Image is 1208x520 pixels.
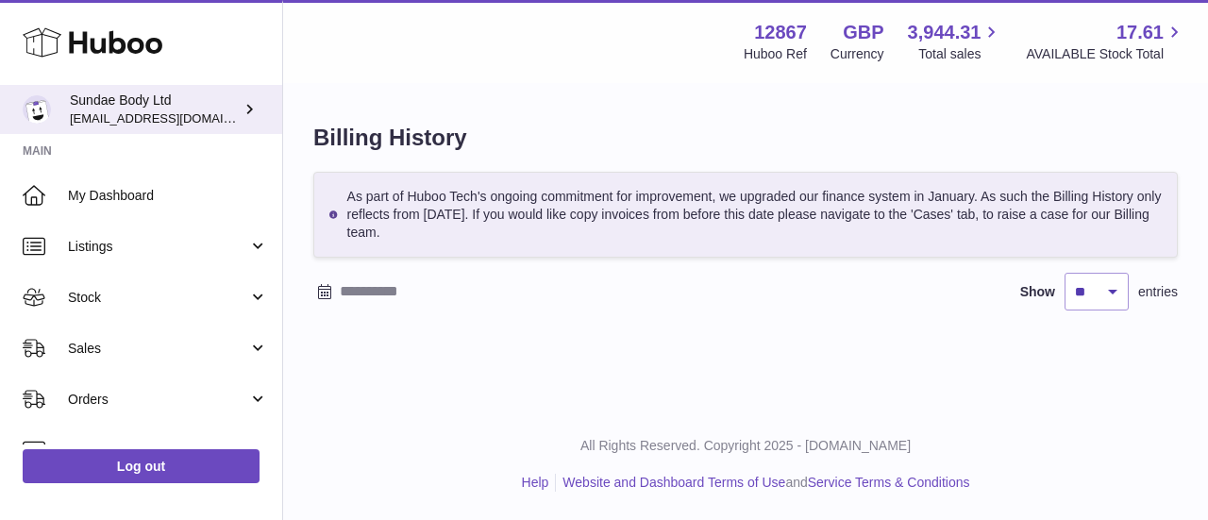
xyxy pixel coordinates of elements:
span: Listings [68,238,248,256]
span: Usage [68,442,268,460]
span: Stock [68,289,248,307]
span: entries [1138,283,1178,301]
span: Orders [68,391,248,409]
div: As part of Huboo Tech's ongoing commitment for improvement, we upgraded our finance system in Jan... [313,172,1178,258]
div: Huboo Ref [744,45,807,63]
a: 3,944.31 Total sales [908,20,1003,63]
a: Log out [23,449,260,483]
strong: GBP [843,20,883,45]
span: [EMAIL_ADDRESS][DOMAIN_NAME] [70,110,277,126]
span: Sales [68,340,248,358]
div: Currency [830,45,884,63]
a: Help [522,475,549,490]
a: Service Terms & Conditions [808,475,970,490]
a: Website and Dashboard Terms of Use [562,475,785,490]
li: and [556,474,969,492]
div: Sundae Body Ltd [70,92,240,127]
p: All Rights Reserved. Copyright 2025 - [DOMAIN_NAME] [298,437,1193,455]
span: 3,944.31 [908,20,981,45]
strong: 12867 [754,20,807,45]
a: 17.61 AVAILABLE Stock Total [1026,20,1185,63]
span: Total sales [918,45,1002,63]
span: AVAILABLE Stock Total [1026,45,1185,63]
img: internalAdmin-12867@internal.huboo.com [23,95,51,124]
label: Show [1020,283,1055,301]
span: My Dashboard [68,187,268,205]
h1: Billing History [313,123,1178,153]
span: 17.61 [1116,20,1164,45]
